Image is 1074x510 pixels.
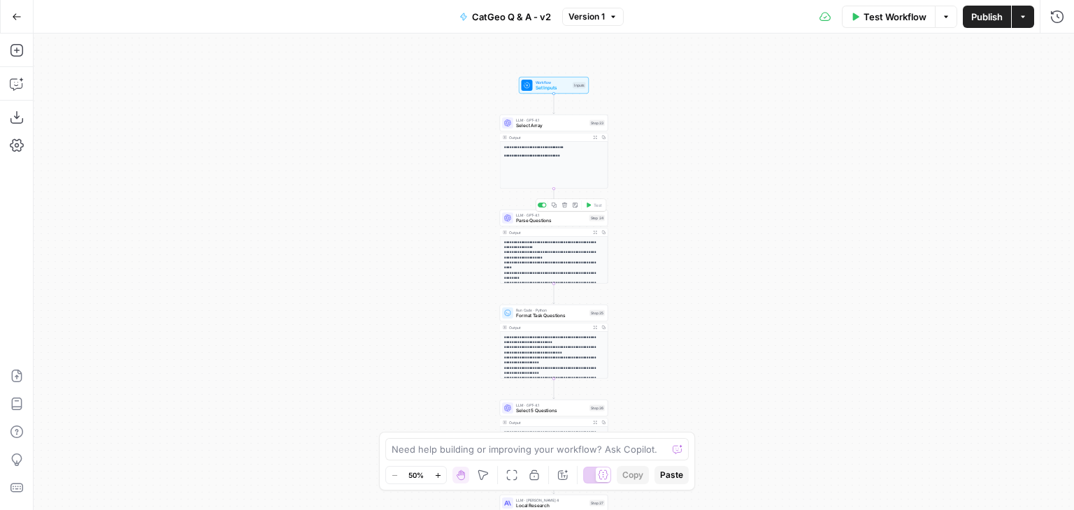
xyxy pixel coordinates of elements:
button: Paste [654,466,689,484]
span: Publish [971,10,1003,24]
span: Version 1 [568,10,605,23]
span: Select Array [516,122,587,129]
div: Output [509,325,589,330]
span: 50% [408,469,424,481]
span: Test Workflow [864,10,926,24]
span: Select 5 Questions [516,407,587,414]
div: Inputs [573,82,586,89]
g: Edge from start to step_23 [553,94,555,114]
div: Output [509,420,589,425]
button: Test [583,201,605,210]
span: Run Code · Python [516,307,587,313]
span: LLM · GPT-4.1 [516,117,587,123]
button: Test Workflow [842,6,935,28]
span: Format Task Questions [516,312,587,319]
button: Publish [963,6,1011,28]
div: Step 25 [589,310,605,316]
div: WorkflowSet InputsInputs [500,77,608,94]
span: Set Inputs [536,85,571,92]
g: Edge from step_25 to step_26 [553,379,555,399]
div: Output [509,230,589,235]
span: Test [594,202,602,208]
div: Step 23 [589,120,605,126]
span: Workflow [536,80,571,85]
div: Step 26 [589,405,605,411]
button: Version 1 [562,8,624,26]
button: Copy [617,466,649,484]
div: Step 27 [589,500,605,507]
span: Copy [622,469,643,481]
g: Edge from step_24 to step_25 [553,284,555,304]
span: LLM · [PERSON_NAME] 4 [516,497,587,503]
div: Output [509,135,589,140]
g: Edge from step_26 to step_27 [553,474,555,494]
span: LLM · GPT-4.1 [516,402,587,408]
div: Step 24 [589,215,606,221]
span: Parse Questions [516,217,587,224]
span: CatGeo Q & A - v2 [472,10,551,24]
span: Local Research [516,502,587,509]
span: Paste [660,469,683,481]
span: LLM · GPT-4.1 [516,212,587,218]
button: CatGeo Q & A - v2 [451,6,559,28]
